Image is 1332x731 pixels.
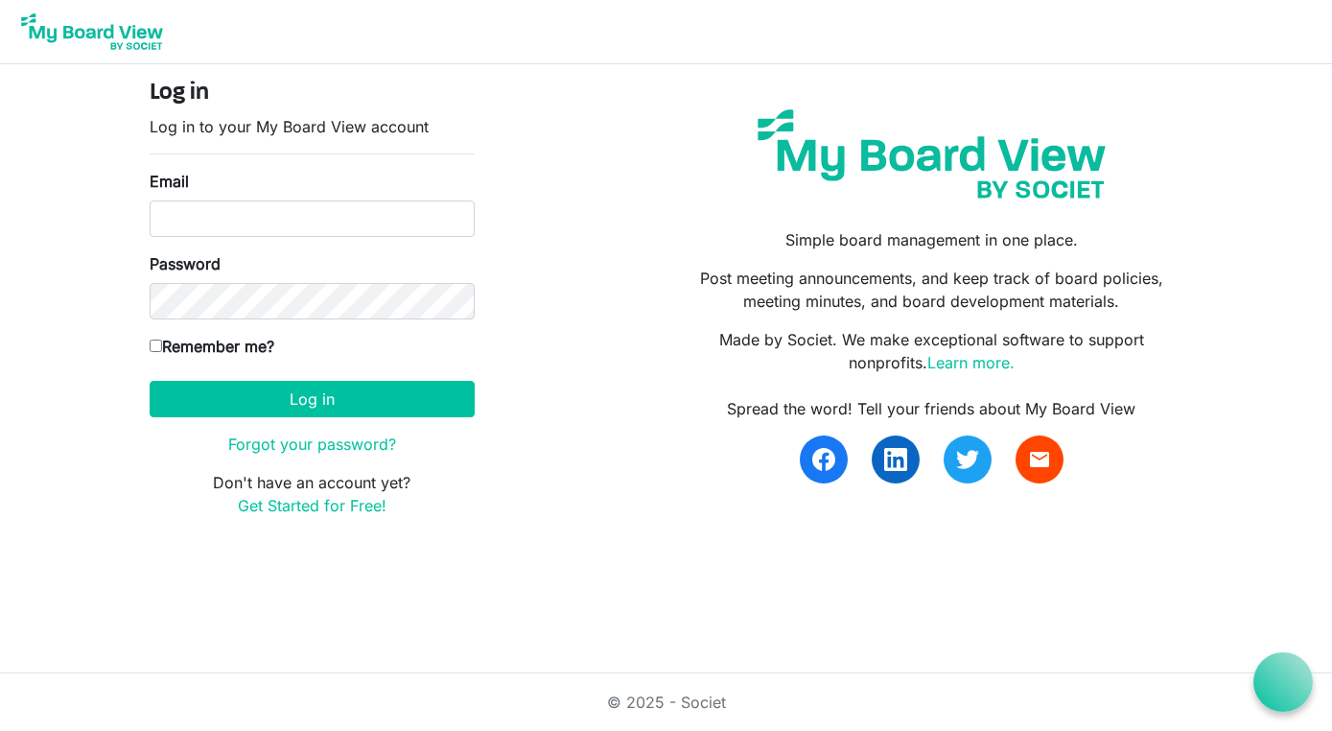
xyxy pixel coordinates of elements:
p: Don't have an account yet? [150,471,475,517]
button: Log in [150,381,475,417]
img: facebook.svg [812,448,835,471]
h4: Log in [150,80,475,107]
label: Email [150,170,189,193]
label: Remember me? [150,335,274,358]
img: linkedin.svg [884,448,907,471]
p: Post meeting announcements, and keep track of board policies, meeting minutes, and board developm... [680,267,1182,313]
a: © 2025 - Societ [607,693,726,712]
img: my-board-view-societ.svg [743,95,1120,213]
label: Password [150,252,221,275]
span: email [1028,448,1051,471]
a: Get Started for Free! [238,496,386,515]
p: Log in to your My Board View account [150,115,475,138]
a: Forgot your password? [228,435,396,454]
img: twitter.svg [956,448,979,471]
a: Learn more. [927,353,1015,372]
input: Remember me? [150,340,162,352]
p: Made by Societ. We make exceptional software to support nonprofits. [680,328,1182,374]
img: My Board View Logo [15,8,169,56]
a: email [1016,436,1063,483]
p: Simple board management in one place. [680,228,1182,251]
div: Spread the word! Tell your friends about My Board View [680,397,1182,420]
